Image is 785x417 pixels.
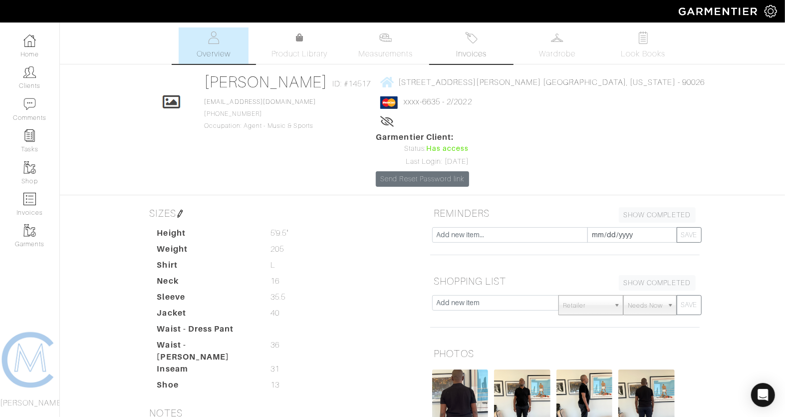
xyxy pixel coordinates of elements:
span: Garmentier Client: [376,131,469,143]
span: Product Library [271,48,328,60]
dt: Neck [150,275,263,291]
a: Send Reset Password link [376,171,469,187]
dt: Height [150,227,263,243]
dt: Shirt [150,259,263,275]
span: Measurements [358,48,413,60]
img: mastercard-2c98a0d54659f76b027c6839bea21931c3e23d06ea5b2b5660056f2e14d2f154.png [380,96,398,109]
dt: Inseam [150,363,263,379]
div: Last Login: [DATE] [376,156,469,167]
dt: Jacket [150,307,263,323]
span: Overview [197,48,230,60]
a: Overview [179,27,249,64]
a: [EMAIL_ADDRESS][DOMAIN_NAME] [204,98,316,105]
span: Invoices [456,48,487,60]
span: Has access [426,143,469,154]
a: SHOW COMPLETED [619,207,696,223]
img: garments-icon-b7da505a4dc4fd61783c78ac3ca0ef83fa9d6f193b1c9dc38574b1d14d53ca28.png [23,161,36,174]
span: 35.5 [270,291,285,303]
div: Status: [376,143,469,154]
div: Open Intercom Messenger [751,383,775,407]
input: Add new item [432,295,559,311]
a: xxxx-6635 - 2/2022 [404,97,472,106]
button: SAVE [677,295,702,315]
span: ID: #14517 [332,78,371,90]
h5: REMINDERS [430,203,700,223]
span: [STREET_ADDRESS][PERSON_NAME] [GEOGRAPHIC_DATA], [US_STATE] - 90026 [398,77,705,86]
a: Invoices [437,27,507,64]
h5: PHOTOS [430,344,700,364]
input: Add new item... [432,227,588,243]
img: basicinfo-40fd8af6dae0f16599ec9e87c0ef1c0a1fdea2edbe929e3d69a839185d80c458.svg [208,31,220,44]
dt: Shoe [150,379,263,395]
img: garmentier-logo-header-white-b43fb05a5012e4ada735d5af1a66efaba907eab6374d6393d1fbf88cb4ef424d.png [674,2,765,20]
span: Needs Now [628,296,663,316]
dt: Weight [150,243,263,259]
a: SHOW COMPLETED [619,275,696,291]
dt: Waist - [PERSON_NAME] [150,339,263,363]
button: SAVE [677,227,702,243]
a: [PERSON_NAME] [204,73,327,91]
img: reminder-icon-8004d30b9f0a5d33ae49ab947aed9ed385cf756f9e5892f1edd6e32f2345188e.png [23,129,36,142]
span: Look Books [621,48,666,60]
span: Wardrobe [539,48,575,60]
img: orders-27d20c2124de7fd6de4e0e44c1d41de31381a507db9b33961299e4e07d508b8c.svg [465,31,478,44]
img: garments-icon-b7da505a4dc4fd61783c78ac3ca0ef83fa9d6f193b1c9dc38574b1d14d53ca28.png [23,224,36,237]
a: [STREET_ADDRESS][PERSON_NAME] [GEOGRAPHIC_DATA], [US_STATE] - 90026 [380,76,705,88]
img: comment-icon-a0a6a9ef722e966f86d9cbdc48e553b5cf19dbc54f86b18d962a5391bc8f6eb6.png [23,98,36,110]
span: 16 [270,275,279,287]
a: Product Library [264,32,334,60]
img: orders-icon-0abe47150d42831381b5fb84f609e132dff9fe21cb692f30cb5eec754e2cba89.png [23,193,36,205]
span: 31 [270,363,279,375]
img: measurements-466bbee1fd09ba9460f595b01e5d73f9e2bff037440d3c8f018324cb6cdf7a4a.svg [379,31,392,44]
h5: SHOPPING LIST [430,271,700,291]
span: Retailer [563,296,610,316]
a: Look Books [608,27,678,64]
dt: Sleeve [150,291,263,307]
span: L [270,259,275,271]
img: wardrobe-487a4870c1b7c33e795ec22d11cfc2ed9d08956e64fb3008fe2437562e282088.svg [551,31,563,44]
img: clients-icon-6bae9207a08558b7cb47a8932f037763ab4055f8c8b6bfacd5dc20c3e0201464.png [23,66,36,78]
img: pen-cf24a1663064a2ec1b9c1bd2387e9de7a2fa800b781884d57f21acf72779bad2.png [176,210,184,218]
img: todo-9ac3debb85659649dc8f770b8b6100bb5dab4b48dedcbae339e5042a72dfd3cc.svg [637,31,649,44]
img: dashboard-icon-dbcd8f5a0b271acd01030246c82b418ddd0df26cd7fceb0bd07c9910d44c42f6.png [23,34,36,47]
a: Wardrobe [523,27,592,64]
dt: Waist - Dress Pant [150,323,263,339]
span: 36 [270,339,279,351]
span: [PHONE_NUMBER] Occupation: Agent - Music & Sports [204,98,316,129]
h5: SIZES [146,203,415,223]
img: gear-icon-white-bd11855cb880d31180b6d7d6211b90ccbf57a29d726f0c71d8c61bd08dd39cc2.png [765,5,777,17]
span: 5'9.5" [270,227,288,239]
a: Measurements [350,27,421,64]
span: 13 [270,379,279,391]
span: 205 [270,243,284,255]
span: 40 [270,307,279,319]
